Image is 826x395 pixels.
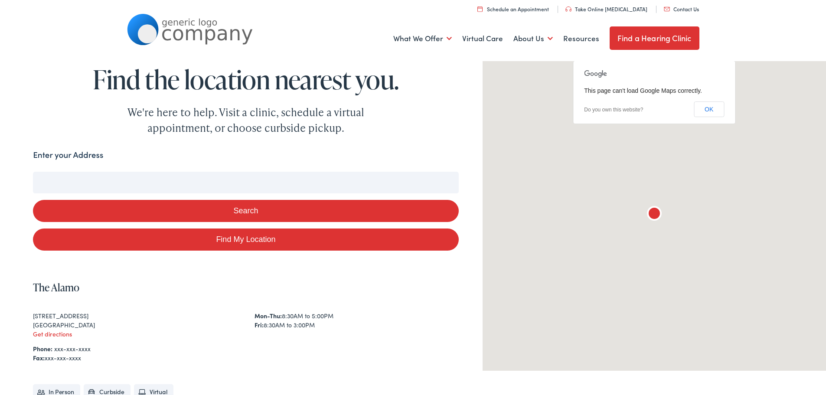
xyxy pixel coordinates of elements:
[694,101,724,117] button: OK
[255,320,264,329] strong: Fri:
[33,311,237,320] div: [STREET_ADDRESS]
[33,65,458,94] h1: Find the location nearest you.
[563,23,599,55] a: Resources
[33,200,458,222] button: Search
[54,344,91,353] a: xxx-xxx-xxxx
[255,311,282,320] strong: Mon-Thu:
[33,229,458,251] a: Find My Location
[33,353,458,362] div: xxx-xxx-xxxx
[33,344,52,353] strong: Phone:
[33,320,237,330] div: [GEOGRAPHIC_DATA]
[33,353,45,362] strong: Fax:
[513,23,553,55] a: About Us
[33,280,79,294] a: The Alamo
[107,104,385,136] div: We're here to help. Visit a clinic, schedule a virtual appointment, or choose curbside pickup.
[565,5,647,13] a: Take Online [MEDICAL_DATA]
[33,172,458,193] input: Enter your address or zip code
[33,330,72,338] a: Get directions
[584,107,643,113] a: Do you own this website?
[565,7,571,12] img: utility icon
[610,26,699,50] a: Find a Hearing Clinic
[255,311,459,330] div: 8:30AM to 5:00PM 8:30AM to 3:00PM
[644,204,665,225] div: The Alamo
[462,23,503,55] a: Virtual Care
[33,149,103,161] label: Enter your Address
[477,6,483,12] img: utility icon
[584,87,702,94] span: This page can't load Google Maps correctly.
[664,7,670,11] img: utility icon
[664,5,699,13] a: Contact Us
[393,23,452,55] a: What We Offer
[477,5,549,13] a: Schedule an Appointment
